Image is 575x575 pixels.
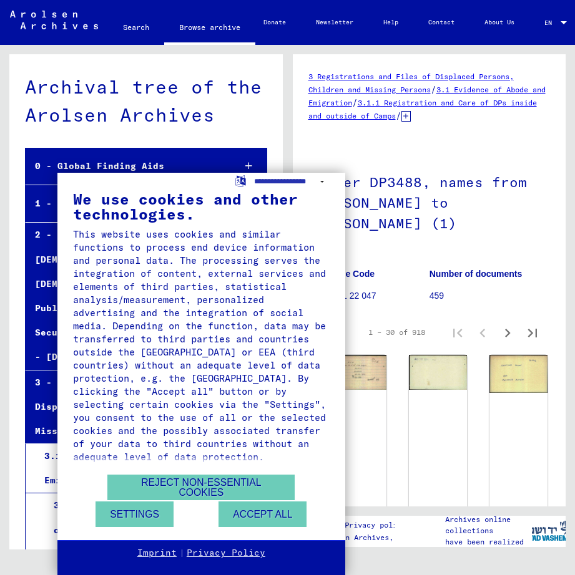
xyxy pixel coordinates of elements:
[137,547,177,559] a: Imprint
[107,475,295,500] button: Reject non-essential cookies
[187,547,265,559] a: Privacy Policy
[73,228,330,463] div: This website uses cookies and similar functions to process end device information and personal da...
[219,501,307,527] button: Accept all
[96,501,174,527] button: Settings
[73,191,330,221] div: We use cookies and other technologies.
